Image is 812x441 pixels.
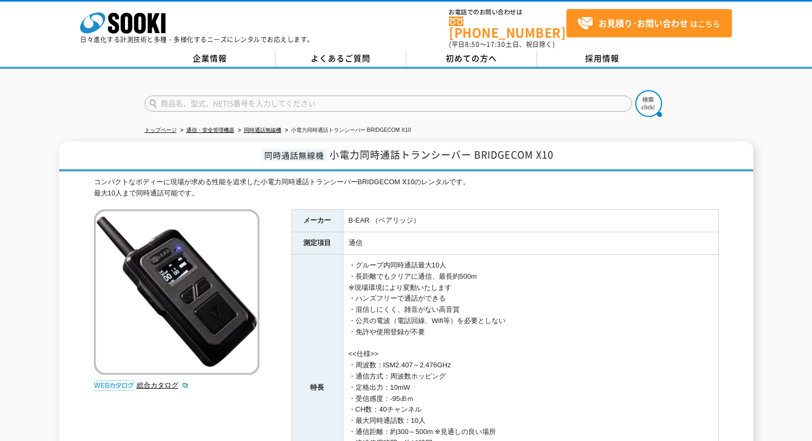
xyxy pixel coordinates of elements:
[186,127,234,133] a: 通信・安全管理機器
[291,210,343,232] th: メーカー
[145,51,275,67] a: 企業情報
[449,9,566,15] span: お電話でのお問い合わせは
[449,40,555,49] span: (平日 ～ 土日、祝日除く)
[145,127,177,133] a: トップページ
[329,147,554,162] span: 小電力同時通話トランシーバー BRIDGECOM X10
[465,40,480,49] span: 8:50
[291,232,343,255] th: 測定項目
[635,90,662,117] img: btn_search.png
[446,52,497,64] span: 初めての方へ
[343,232,718,255] td: 通信
[262,149,327,161] span: 同時通話無線機
[406,51,537,67] a: 初めての方へ
[94,209,259,375] img: 小電力同時通話トランシーバー BRIDGECOM X10
[94,177,719,199] div: コンパクトなボディーに現場が求める性能を追求した小電力同時通話トランシーバーBRIDGECOM X10のレンタルです。 最大10人まで同時通話可能です。
[94,380,134,391] img: webカタログ
[244,127,281,133] a: 同時通話無線機
[137,381,189,389] a: 総合カタログ
[449,17,566,38] a: [PHONE_NUMBER]
[275,51,406,67] a: よくあるご質問
[577,15,720,31] span: はこちら
[598,17,688,29] strong: お見積り･お問い合わせ
[283,125,411,136] li: 小電力同時通話トランシーバー BRIDGECOM X10
[566,9,732,37] a: お見積り･お問い合わせはこちら
[343,210,718,232] td: B-EAR （ベアリッジ）
[486,40,506,49] span: 17:30
[145,96,632,112] input: 商品名、型式、NETIS番号を入力してください
[537,51,668,67] a: 採用情報
[80,36,314,43] p: 日々進化する計測技術と多種・多様化するニーズにレンタルでお応えします。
